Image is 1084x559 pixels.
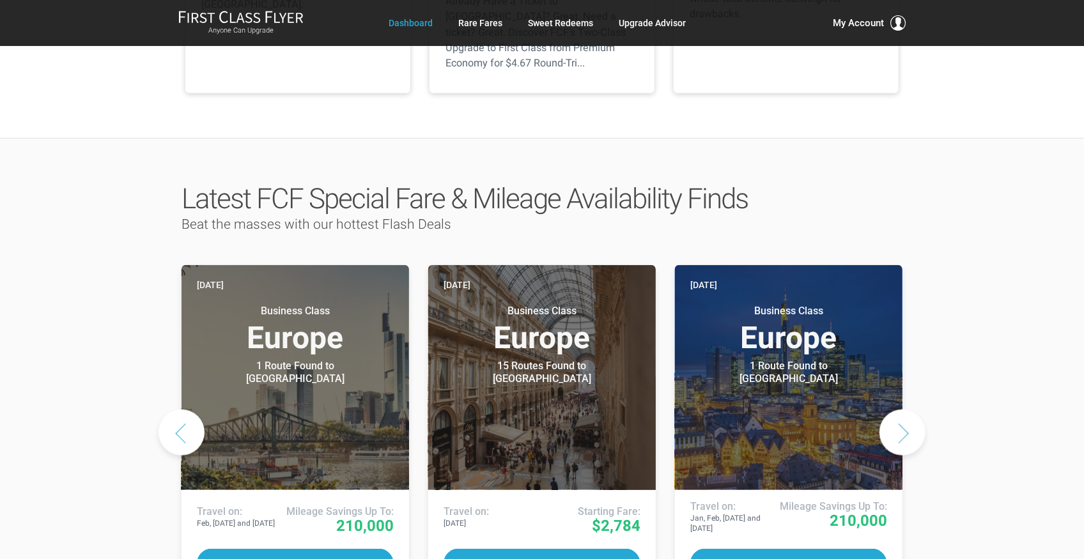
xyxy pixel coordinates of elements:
[182,217,451,232] span: Beat the masses with our hottest Flash Deals
[619,11,686,34] a: Upgrade Advisor
[462,360,622,385] div: 15 Routes Found to [GEOGRAPHIC_DATA]
[444,305,640,353] h3: Europe
[178,10,304,36] a: First Class FlyerAnyone Can Upgrade
[833,15,906,31] button: My Account
[178,10,304,24] img: First Class Flyer
[389,11,433,34] a: Dashboard
[444,278,470,292] time: [DATE]
[879,410,925,456] button: Next slide
[833,15,884,31] span: My Account
[709,360,869,385] div: 1 Route Found to [GEOGRAPHIC_DATA]
[690,305,887,353] h3: Europe
[462,305,622,318] small: Business Class
[197,278,224,292] time: [DATE]
[197,305,394,353] h3: Europe
[178,26,304,35] small: Anyone Can Upgrade
[528,11,593,34] a: Sweet Redeems
[215,305,375,318] small: Business Class
[215,360,375,385] div: 1 Route Found to [GEOGRAPHIC_DATA]
[709,305,869,318] small: Business Class
[458,11,502,34] a: Rare Fares
[159,410,205,456] button: Previous slide
[182,182,748,215] span: Latest FCF Special Fare & Mileage Availability Finds
[690,278,717,292] time: [DATE]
